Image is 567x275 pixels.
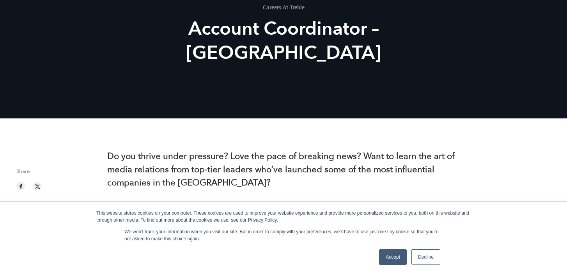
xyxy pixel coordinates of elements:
[140,4,427,10] h1: Careers At Treble
[107,150,455,189] b: Do you thrive under pressure? Love the pace of breaking news? Want to learn the art of media rela...
[18,183,25,190] img: facebook sharing button
[140,17,427,65] h2: Account Coordinator – [GEOGRAPHIC_DATA]
[34,183,41,190] img: twitter sharing button
[124,228,443,242] p: We won't track your information when you visit our site. But in order to comply with your prefere...
[379,249,407,265] a: Accept
[16,169,96,178] span: Share
[96,210,471,224] div: This website stores cookies on your computer. These cookies are used to improve your website expe...
[411,249,440,265] a: Decline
